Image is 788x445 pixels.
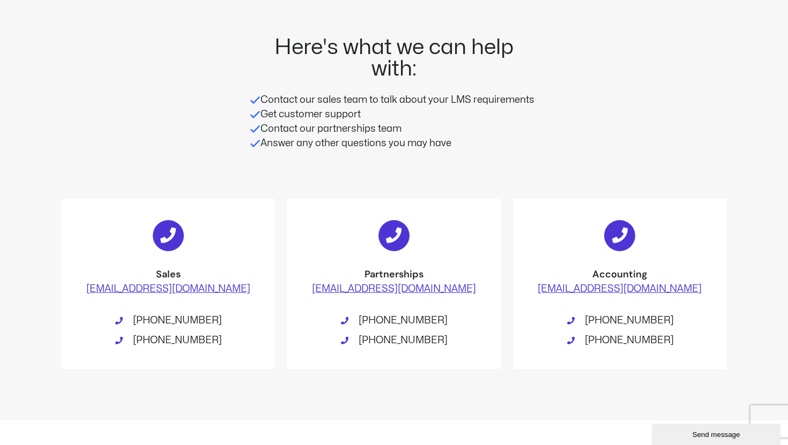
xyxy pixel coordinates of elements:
[83,268,253,281] h2: Sales
[250,124,261,134] img: blue-check-01.svg
[309,268,479,281] h2: Partnerships
[250,138,261,149] img: blue-check-01.svg
[356,333,448,348] span: [PHONE_NUMBER]
[582,313,674,328] span: [PHONE_NUMBER]
[250,37,538,80] h2: Here's what we can help with:
[250,93,538,150] p: Contact our sales team to talk about your LMS requirements Get customer support Contact our partn...
[86,284,250,293] a: [EMAIL_ADDRESS][DOMAIN_NAME]
[582,333,674,348] span: [PHONE_NUMBER]
[250,95,261,105] img: blue-check-01.svg
[130,313,222,328] span: [PHONE_NUMBER]
[535,268,705,281] h2: Accounting
[538,284,702,293] a: [EMAIL_ADDRESS][DOMAIN_NAME]
[356,313,448,328] span: [PHONE_NUMBER]
[130,333,222,348] span: [PHONE_NUMBER]
[312,284,476,293] a: [EMAIL_ADDRESS][DOMAIN_NAME]
[250,109,261,120] img: blue-check-01.svg
[652,421,783,445] iframe: chat widget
